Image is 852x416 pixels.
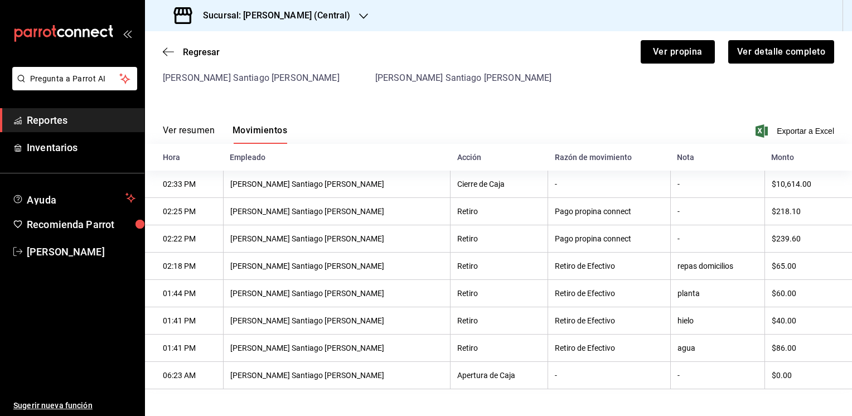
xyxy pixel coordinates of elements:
th: [PERSON_NAME] Santiago [PERSON_NAME] [223,280,451,307]
th: $65.00 [764,253,852,280]
th: Retiro [451,280,548,307]
button: open_drawer_menu [123,29,132,38]
th: - [670,225,764,253]
button: Pregunta a Parrot AI [12,67,137,90]
button: Ver detalle completo [728,40,834,64]
th: Empleado [223,144,451,171]
span: Ayuda [27,191,121,205]
th: Monto [764,144,852,171]
button: Exportar a Excel [758,124,834,138]
th: 01:44 PM [145,280,223,307]
th: $0.00 [764,362,852,389]
button: Ver resumen [163,125,215,144]
span: [PERSON_NAME] [27,244,135,259]
th: Retiro [451,225,548,253]
th: agua [670,335,764,362]
span: [PERSON_NAME] Santiago [PERSON_NAME] [375,72,552,83]
span: [PERSON_NAME] Santiago [PERSON_NAME] [163,72,340,83]
th: 02:22 PM [145,225,223,253]
th: Pago propina connect [548,225,670,253]
span: Sugerir nueva función [13,400,135,412]
th: - [670,198,764,225]
th: Hora [145,144,223,171]
th: 02:18 PM [145,253,223,280]
th: 06:23 AM [145,362,223,389]
th: $40.00 [764,307,852,335]
th: $218.10 [764,198,852,225]
th: - [670,171,764,198]
th: - [548,362,670,389]
th: Retiro de Efectivo [548,307,670,335]
button: Ver propina [641,40,715,64]
th: Retiro de Efectivo [548,335,670,362]
th: Cierre de Caja [451,171,548,198]
span: Recomienda Parrot [27,217,135,232]
th: Pago propina connect [548,198,670,225]
h3: Sucursal: [PERSON_NAME] (Central) [194,9,350,22]
th: $86.00 [764,335,852,362]
th: [PERSON_NAME] Santiago [PERSON_NAME] [223,362,451,389]
div: navigation tabs [163,125,287,144]
th: $60.00 [764,280,852,307]
span: Regresar [183,47,220,57]
th: [PERSON_NAME] Santiago [PERSON_NAME] [223,198,451,225]
th: Razón de movimiento [548,144,670,171]
th: Retiro [451,198,548,225]
span: Reportes [27,113,135,128]
th: [PERSON_NAME] Santiago [PERSON_NAME] [223,307,451,335]
th: Retiro [451,307,548,335]
th: Retiro [451,335,548,362]
th: $10,614.00 [764,171,852,198]
th: Apertura de Caja [451,362,548,389]
th: [PERSON_NAME] Santiago [PERSON_NAME] [223,335,451,362]
th: 01:41 PM [145,335,223,362]
button: Movimientos [233,125,287,144]
th: $239.60 [764,225,852,253]
th: Acción [451,144,548,171]
th: [PERSON_NAME] Santiago [PERSON_NAME] [223,171,451,198]
span: Inventarios [27,140,135,155]
th: 01:41 PM [145,307,223,335]
th: planta [670,280,764,307]
th: - [548,171,670,198]
th: [PERSON_NAME] Santiago [PERSON_NAME] [223,253,451,280]
th: 02:33 PM [145,171,223,198]
th: repas domicilios [670,253,764,280]
th: - [670,362,764,389]
th: [PERSON_NAME] Santiago [PERSON_NAME] [223,225,451,253]
th: hielo [670,307,764,335]
button: Regresar [163,47,220,57]
th: Nota [670,144,764,171]
th: Retiro [451,253,548,280]
a: Pregunta a Parrot AI [8,81,137,93]
th: Retiro de Efectivo [548,253,670,280]
th: 02:25 PM [145,198,223,225]
th: Retiro de Efectivo [548,280,670,307]
span: Pregunta a Parrot AI [30,73,120,85]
